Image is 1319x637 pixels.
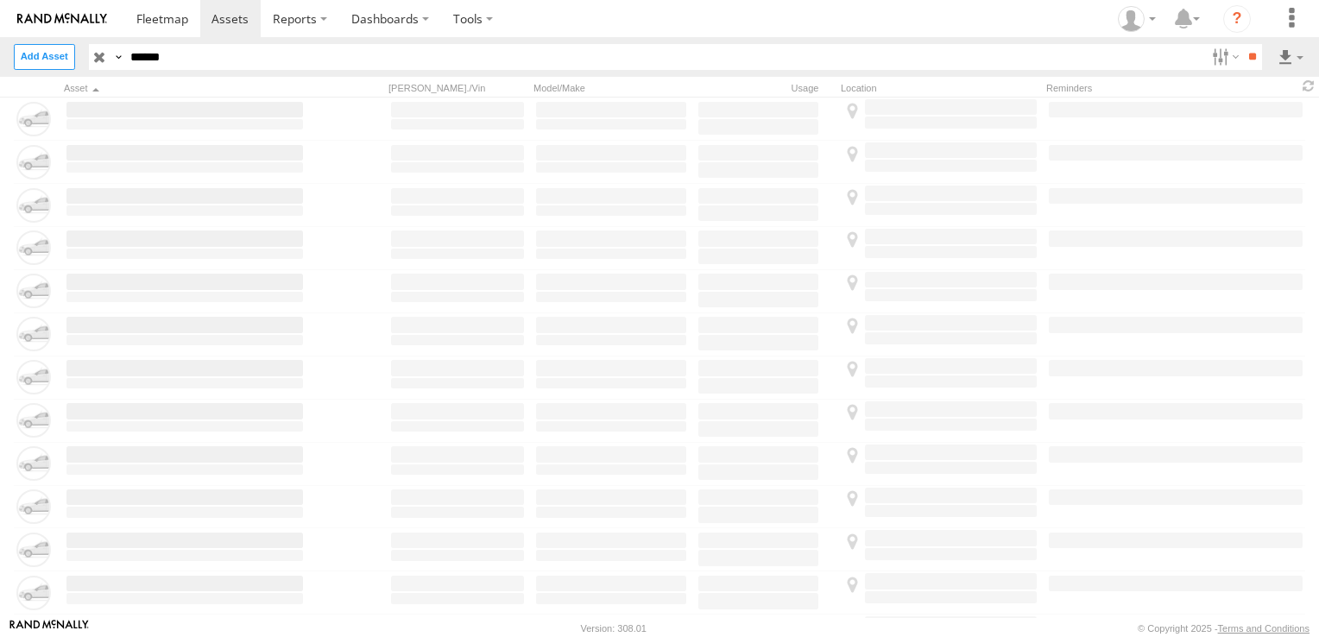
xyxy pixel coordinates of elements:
label: Search Filter Options [1205,44,1242,69]
div: Version: 308.01 [581,623,647,634]
i: ? [1223,5,1251,33]
img: rand-logo.svg [17,13,107,25]
label: Create New Asset [14,44,75,69]
div: Usage [696,82,834,94]
div: [PERSON_NAME]./Vin [388,82,527,94]
label: Export results as... [1276,44,1305,69]
a: Terms and Conditions [1218,623,1310,634]
label: Search Query [110,44,124,69]
div: Model/Make [533,82,689,94]
span: Refresh [1298,79,1319,95]
div: Click to Sort [64,82,306,94]
div: Reminders [1046,82,1179,94]
div: Jennifer Albro [1112,6,1162,32]
div: © Copyright 2025 - [1138,623,1310,634]
div: Location [841,82,1039,94]
a: Visit our Website [9,620,89,637]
